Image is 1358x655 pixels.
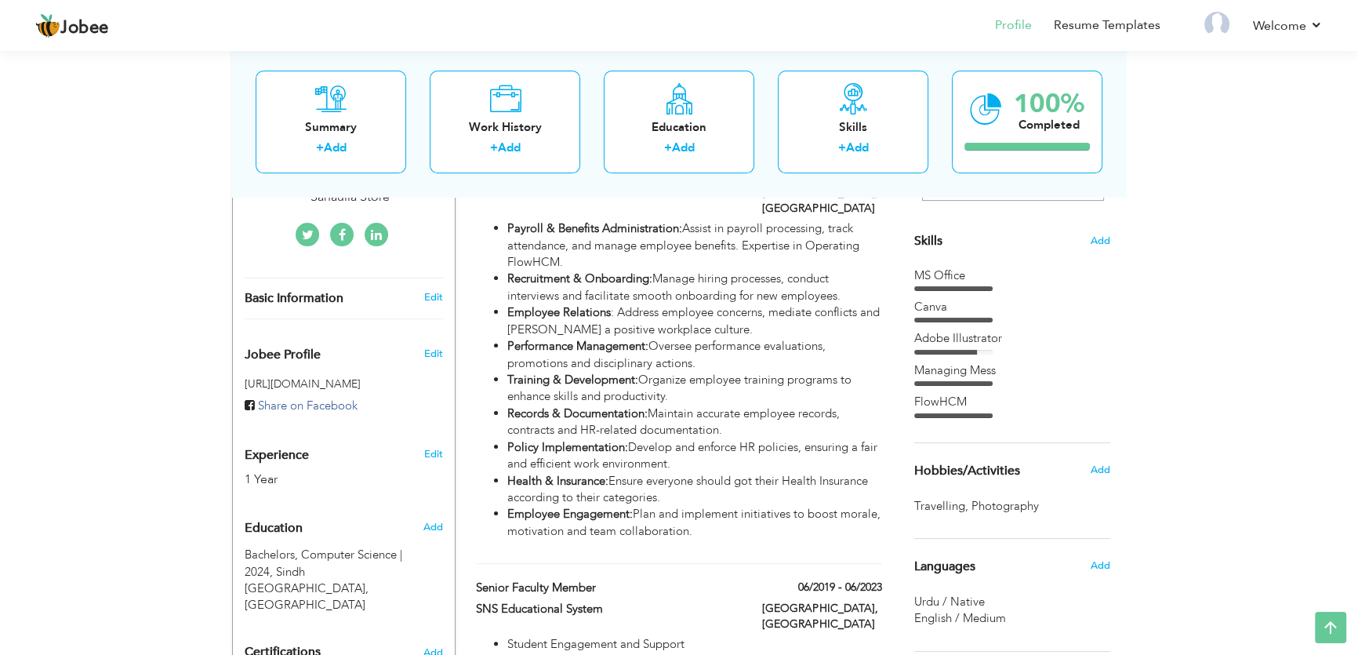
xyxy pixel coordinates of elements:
[798,580,882,595] label: 06/2019 - 06/2023
[498,140,521,156] a: Add
[507,439,628,455] strong: Policy Implementation:
[672,140,695,156] a: Add
[245,471,406,489] div: 1 Year
[233,547,455,614] div: Bachelors, 2024
[245,378,443,390] h5: [URL][DOMAIN_NAME]
[507,506,633,522] strong: Employee Engagement:
[507,271,652,286] strong: Recruitment & Onboarding:
[1014,117,1084,133] div: Completed
[914,267,1110,284] div: MS Office
[995,16,1032,35] a: Profile
[762,185,882,217] label: [GEOGRAPHIC_DATA], [GEOGRAPHIC_DATA]
[424,347,443,361] span: Edit
[914,594,985,610] span: Urdu / Native
[476,601,739,617] label: SNS Educational System
[790,119,916,136] div: Skills
[914,538,1110,627] div: Show your familiar languages.
[1091,559,1110,573] span: Add
[233,331,455,370] div: Enhance your career by creating a custom URL for your Jobee public profile.
[507,406,648,421] strong: Records & Documentation:
[507,473,608,489] strong: Health & Insurance:
[507,220,682,236] strong: Payroll & Benefits Administration:
[507,372,882,406] li: Organize employee training programs to enhance skills and productivity.
[1091,234,1110,249] span: Add
[424,290,443,304] a: Edit
[914,498,971,515] span: Travelling
[616,119,742,136] div: Education
[914,560,975,574] span: Languages
[507,271,882,304] li: Manage hiring processes, conduct interviews and facilitate smooth onboarding for new employees.
[490,140,498,157] label: +
[1014,91,1084,117] div: 100%
[914,330,1110,347] div: Adobe Illustrator
[268,119,394,136] div: Summary
[507,406,882,439] li: Maintain accurate employee records, contracts and HR-related documentation.
[245,547,402,579] span: Bachelors, Sindh Madressatul Islam University, 2024
[762,601,882,632] label: [GEOGRAPHIC_DATA], [GEOGRAPHIC_DATA]
[914,394,1110,410] div: FlowHCM
[507,338,648,354] strong: Performance Management:
[914,464,1020,479] span: Hobbies/Activities
[914,610,1006,626] span: English / Medium
[324,140,347,156] a: Add
[914,299,1110,315] div: Canva
[914,232,942,249] span: Skills
[914,362,1110,379] div: Managing Mess
[35,13,109,38] a: Jobee
[507,473,882,507] li: Ensure everyone should got their Health Insurance according to their categories.
[424,447,443,461] a: Edit
[423,520,443,534] span: Add
[838,140,846,157] label: +
[507,220,882,271] li: Assist in payroll processing, track attendance, and manage employee benefits. Expertise in Operat...
[846,140,869,156] a: Add
[965,498,968,514] span: ,
[245,564,369,613] span: Sindh [GEOGRAPHIC_DATA], [GEOGRAPHIC_DATA]
[507,304,882,338] li: : Address employee concerns, mediate conflicts and [PERSON_NAME] a positive workplace culture.
[507,636,882,653] li: Student Engagement and Support
[245,512,443,614] div: Add your educational degree.
[245,449,309,463] span: Experience
[507,372,638,388] strong: Training & Development:
[971,498,1042,515] span: Photography
[442,119,568,136] div: Work History
[507,338,882,372] li: Oversee performance evaluations, promotions and disciplinary actions.
[35,13,60,38] img: jobee.io
[476,580,739,596] label: Senior Faculty Member
[245,522,303,536] span: Education
[258,398,358,413] span: Share on Facebook
[245,292,343,306] span: Basic Information
[507,304,611,320] strong: Employee Relations
[1253,16,1323,35] a: Welcome
[1054,16,1160,35] a: Resume Templates
[902,443,1122,498] div: Share some of your professional and personal interests.
[1091,463,1110,477] span: Add
[316,140,324,157] label: +
[664,140,672,157] label: +
[507,439,882,473] li: Develop and enforce HR policies, ensuring a fair and efficient work environment.
[1204,12,1229,37] img: Profile Img
[60,20,109,37] span: Jobee
[507,506,882,540] li: Plan and implement initiatives to boost morale, motivation and team collaboration.
[245,348,321,362] span: Jobee Profile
